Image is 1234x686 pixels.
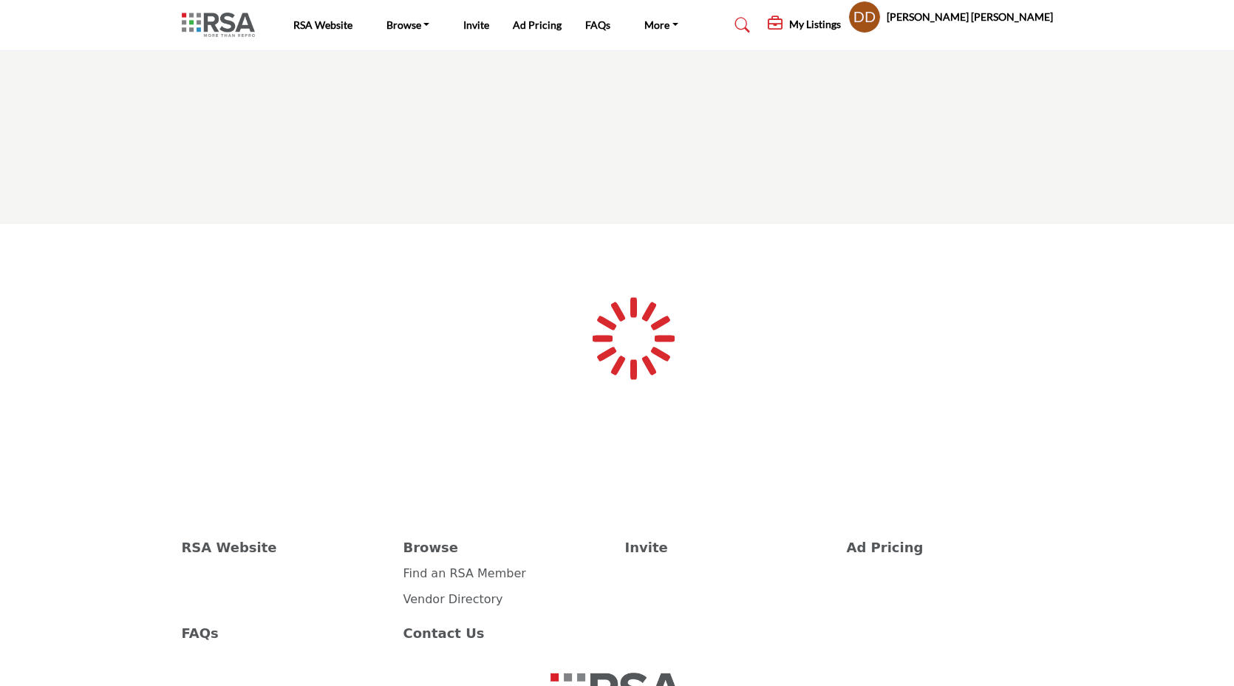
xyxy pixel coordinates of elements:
a: RSA Website [293,18,352,31]
a: Browse [376,15,440,35]
button: Show hide supplier dropdown [848,1,881,33]
a: Ad Pricing [513,18,562,31]
a: Invite [463,18,489,31]
a: FAQs [585,18,610,31]
h5: My Listings [789,18,841,31]
a: Search [720,13,760,37]
div: My Listings [768,16,841,34]
a: Vendor Directory [403,592,503,606]
a: RSA Website [182,537,388,557]
a: FAQs [182,623,388,643]
h5: [PERSON_NAME] [PERSON_NAME] [887,10,1053,24]
a: Invite [625,537,831,557]
a: Contact Us [403,623,610,643]
a: More [634,15,689,35]
a: Browse [403,537,610,557]
a: Ad Pricing [847,537,1053,557]
img: Site Logo [182,13,262,37]
a: Find an RSA Member [403,566,526,580]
